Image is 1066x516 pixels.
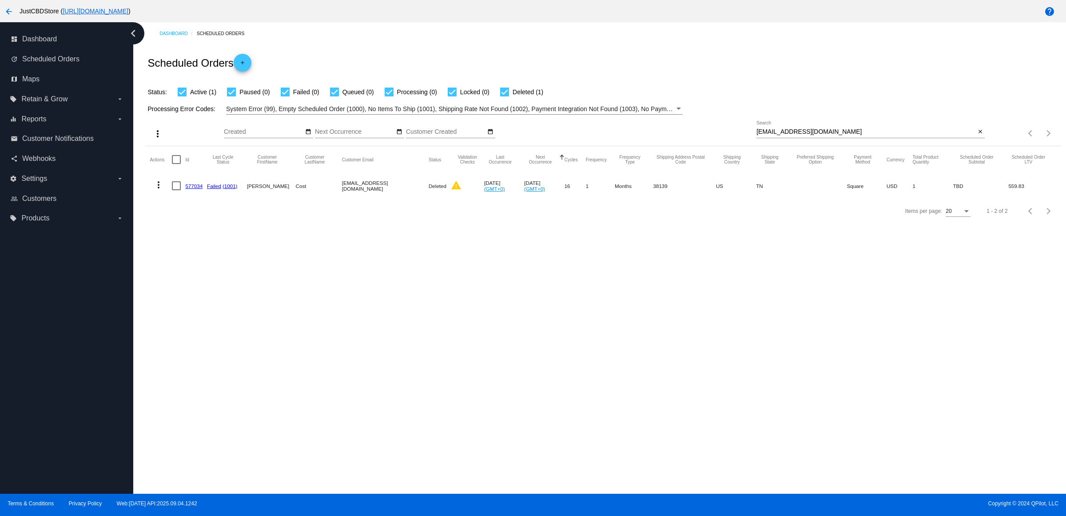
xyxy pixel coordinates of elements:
[22,135,94,143] span: Customer Notifications
[152,128,163,139] mat-icon: more_vert
[296,173,342,199] mat-cell: Cost
[147,54,251,72] h2: Scheduled Orders
[847,155,879,164] button: Change sorting for PaymentMethod.Type
[116,116,123,123] i: arrow_drop_down
[11,32,123,46] a: dashboard Dashboard
[207,183,221,189] a: Failed
[756,155,784,164] button: Change sorting for ShippingState
[305,128,311,136] mat-icon: date_range
[716,155,748,164] button: Change sorting for ShippingCountry
[226,104,683,115] mat-select: Filter by Processing Error Codes
[11,52,123,66] a: update Scheduled Orders
[946,208,971,215] mat-select: Items per page:
[11,155,18,162] i: share
[147,88,167,96] span: Status:
[484,155,516,164] button: Change sorting for LastOccurrenceUtc
[293,87,319,97] span: Failed (0)
[615,173,653,199] mat-cell: Months
[953,155,1001,164] button: Change sorting for Subtotal
[11,135,18,142] i: email
[11,56,18,63] i: update
[451,180,461,191] mat-icon: warning
[792,155,839,164] button: Change sorting for PreferredShippingOption
[1008,173,1056,199] mat-cell: 559.83
[159,27,197,40] a: Dashboard
[487,128,493,136] mat-icon: date_range
[1044,6,1055,17] mat-icon: help
[460,87,489,97] span: Locked (0)
[296,155,334,164] button: Change sorting for CustomerLastName
[429,183,446,189] span: Deleted
[11,76,18,83] i: map
[342,157,374,162] button: Change sorting for CustomerEmail
[913,146,953,173] mat-header-cell: Total Product Quantity
[653,173,716,199] mat-cell: 38139
[451,146,484,173] mat-header-cell: Validation Checks
[315,128,395,136] input: Next Occurrence
[11,192,123,206] a: people_outline Customers
[63,8,128,15] a: [URL][DOMAIN_NAME]
[247,155,288,164] button: Change sorting for CustomerFirstName
[524,173,564,199] mat-cell: [DATE]
[429,157,441,162] button: Change sorting for Status
[484,173,524,199] mat-cell: [DATE]
[147,105,215,112] span: Processing Error Codes:
[565,173,586,199] mat-cell: 16
[946,208,951,214] span: 20
[247,173,296,199] mat-cell: [PERSON_NAME]
[22,35,57,43] span: Dashboard
[756,128,975,136] input: Search
[21,95,68,103] span: Retain & Grow
[396,128,402,136] mat-icon: date_range
[10,116,17,123] i: equalizer
[716,173,756,199] mat-cell: US
[1022,202,1040,220] button: Previous page
[10,215,17,222] i: local_offer
[224,128,304,136] input: Created
[11,36,18,43] i: dashboard
[975,128,985,137] button: Clear
[185,183,203,189] a: 577034
[524,155,556,164] button: Change sorting for NextOccurrenceUtc
[126,26,140,40] i: chevron_left
[22,55,80,63] span: Scheduled Orders
[986,208,1007,214] div: 1 - 2 of 2
[541,500,1058,507] span: Copyright © 2024 QPilot, LLC
[21,175,47,183] span: Settings
[239,87,270,97] span: Paused (0)
[20,8,131,15] span: JustCBDStore ( )
[1040,124,1058,142] button: Next page
[10,96,17,103] i: local_offer
[484,186,505,192] a: (GMT+0)
[116,175,123,182] i: arrow_drop_down
[887,157,905,162] button: Change sorting for CurrencyIso
[223,183,238,189] a: (1001)
[847,173,887,199] mat-cell: Square
[615,155,645,164] button: Change sorting for FrequencyType
[207,155,239,164] button: Change sorting for LastProcessingCycleId
[977,128,983,136] mat-icon: close
[11,72,123,86] a: map Maps
[397,87,437,97] span: Processing (0)
[185,157,189,162] button: Change sorting for Id
[11,195,18,202] i: people_outline
[10,175,17,182] i: settings
[22,75,40,83] span: Maps
[237,60,248,70] mat-icon: add
[513,87,543,97] span: Deleted (1)
[22,195,56,203] span: Customers
[586,173,615,199] mat-cell: 1
[116,215,123,222] i: arrow_drop_down
[11,132,123,146] a: email Customer Notifications
[11,152,123,166] a: share Webhooks
[1022,124,1040,142] button: Previous page
[524,186,545,192] a: (GMT+0)
[22,155,56,163] span: Webhooks
[953,173,1009,199] mat-cell: TBD
[21,214,49,222] span: Products
[653,155,708,164] button: Change sorting for ShippingPostcode
[565,157,578,162] button: Change sorting for Cycles
[190,87,216,97] span: Active (1)
[117,500,197,507] a: Web:[DATE] API:2025.09.04.1242
[150,146,172,173] mat-header-cell: Actions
